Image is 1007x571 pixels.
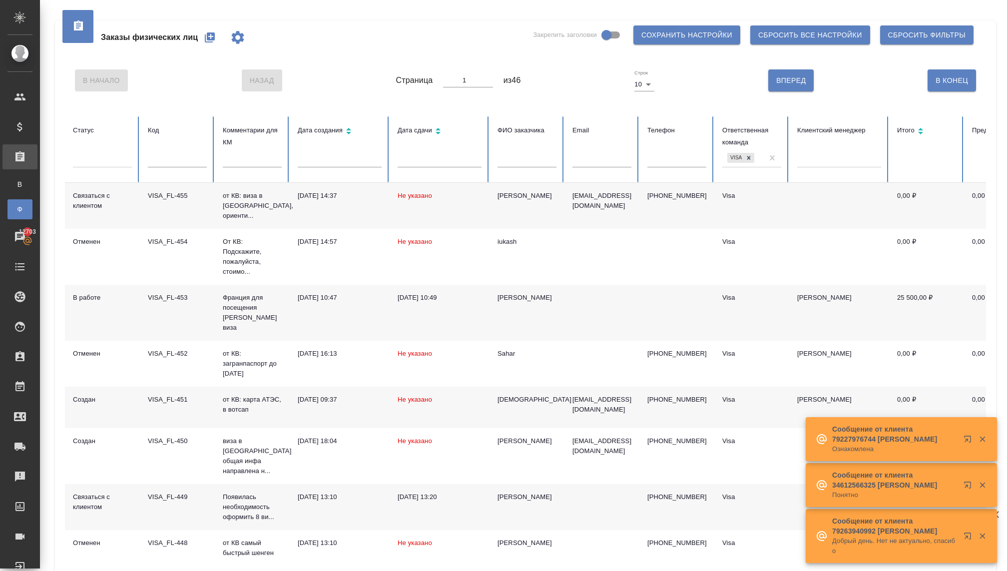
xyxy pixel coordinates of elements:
p: Сообщение от клиента 34612566325 [PERSON_NAME] [832,470,957,490]
button: Открыть в новой вкладке [958,526,982,550]
button: Сохранить настройки [633,25,740,44]
div: Клиентский менеджер [797,124,881,136]
span: из 46 [503,74,521,86]
p: Ознакомлена [832,444,957,454]
div: Создан [73,436,132,446]
div: Комментарии для КМ [223,124,282,148]
span: Ф [12,204,27,214]
button: Открыть в новой вкладке [958,429,982,453]
div: [DEMOGRAPHIC_DATA] [498,395,556,405]
div: [PERSON_NAME] [498,293,556,303]
div: Сортировка [298,124,382,139]
div: [DATE] 10:49 [398,293,482,303]
div: Сортировка [398,124,482,139]
div: [PERSON_NAME] [498,538,556,548]
div: Отменен [73,538,132,548]
p: [PHONE_NUMBER] [647,538,706,548]
span: Сохранить настройки [641,29,732,41]
div: [DATE] 13:20 [398,492,482,502]
p: [EMAIL_ADDRESS][DOMAIN_NAME] [572,395,631,415]
span: Вперед [776,74,806,87]
div: [DATE] 16:13 [298,349,382,359]
p: [EMAIL_ADDRESS][DOMAIN_NAME] [572,436,631,456]
span: Сбросить фильтры [888,29,966,41]
div: Visa [722,293,781,303]
button: Закрыть [972,532,993,541]
div: Телефон [647,124,706,136]
div: VISA_FL-454 [148,237,207,247]
div: Сортировка [897,124,956,139]
div: Код [148,124,207,136]
p: Понятно [832,490,957,500]
span: Не указано [398,350,432,357]
div: В работе [73,293,132,303]
span: Не указано [398,539,432,547]
div: 10 [634,77,654,91]
div: Отменен [73,237,132,247]
td: [PERSON_NAME] [789,387,889,428]
span: Страница [396,74,433,86]
a: В [7,174,32,194]
div: Статус [73,124,132,136]
span: Закрепить заголовки [533,30,597,40]
div: [DATE] 18:04 [298,436,382,446]
p: [EMAIL_ADDRESS][DOMAIN_NAME] [572,191,631,211]
div: Ответственная команда [722,124,781,148]
button: В Конец [928,69,976,91]
span: Не указано [398,192,432,199]
div: [DATE] 13:10 [298,538,382,548]
button: Закрыть [972,481,993,490]
div: [DATE] 13:10 [298,492,382,502]
div: Sahar [498,349,556,359]
div: Email [572,124,631,136]
div: VISA_FL-450 [148,436,207,446]
p: [PHONE_NUMBER] [647,436,706,446]
div: [PERSON_NAME] [498,492,556,502]
div: Visa [722,436,781,446]
div: Visa [722,538,781,548]
td: [PERSON_NAME] [789,285,889,341]
div: iukash [498,237,556,247]
div: VISA_FL-453 [148,293,207,303]
td: 25 500,00 ₽ [889,285,964,341]
p: [PHONE_NUMBER] [647,492,706,502]
td: 0,00 ₽ [889,387,964,428]
p: Франция для посещения [PERSON_NAME] виза [223,293,282,333]
div: VISA_FL-448 [148,538,207,548]
div: VISA_FL-452 [148,349,207,359]
span: В [12,179,27,189]
div: ФИО заказчика [498,124,556,136]
p: Добрый день. Нет не актуально, спасибо [832,536,957,556]
p: Сообщение от клиента 79263940992 [PERSON_NAME] [832,516,957,536]
p: от КВ самый быстрый шенген [223,538,282,558]
div: [DATE] 09:37 [298,395,382,405]
button: Сбросить все настройки [750,25,870,44]
div: Visa [722,492,781,502]
p: [PHONE_NUMBER] [647,191,706,201]
span: Не указано [398,396,432,403]
span: В Конец [936,74,968,87]
div: Visa [727,153,743,163]
p: виза в [GEOGRAPHIC_DATA] общая инфа направлена н... [223,436,282,476]
p: Сообщение от клиента 79227976744 [PERSON_NAME] [832,424,957,444]
button: Закрыть [972,435,993,444]
div: [DATE] 14:57 [298,237,382,247]
div: Отменен [73,349,132,359]
label: Строк [634,70,648,75]
div: Visa [722,349,781,359]
p: От КВ: Подскажите, пожалуйста, стоимо... [223,237,282,277]
p: [PHONE_NUMBER] [647,395,706,405]
span: Сбросить все настройки [758,29,862,41]
button: Создать [198,25,222,49]
span: Не указано [398,238,432,245]
a: 12703 [2,224,37,249]
p: [PHONE_NUMBER] [647,349,706,359]
div: Visa [722,395,781,405]
button: Вперед [768,69,814,91]
button: Сбросить фильтры [880,25,974,44]
p: от КВ: виза в [GEOGRAPHIC_DATA], ориенти... [223,191,282,221]
span: 12703 [13,227,42,237]
td: 0,00 ₽ [889,183,964,229]
p: от КВ: загранпаспорт до [DATE] [223,349,282,379]
div: [PERSON_NAME] [498,436,556,446]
